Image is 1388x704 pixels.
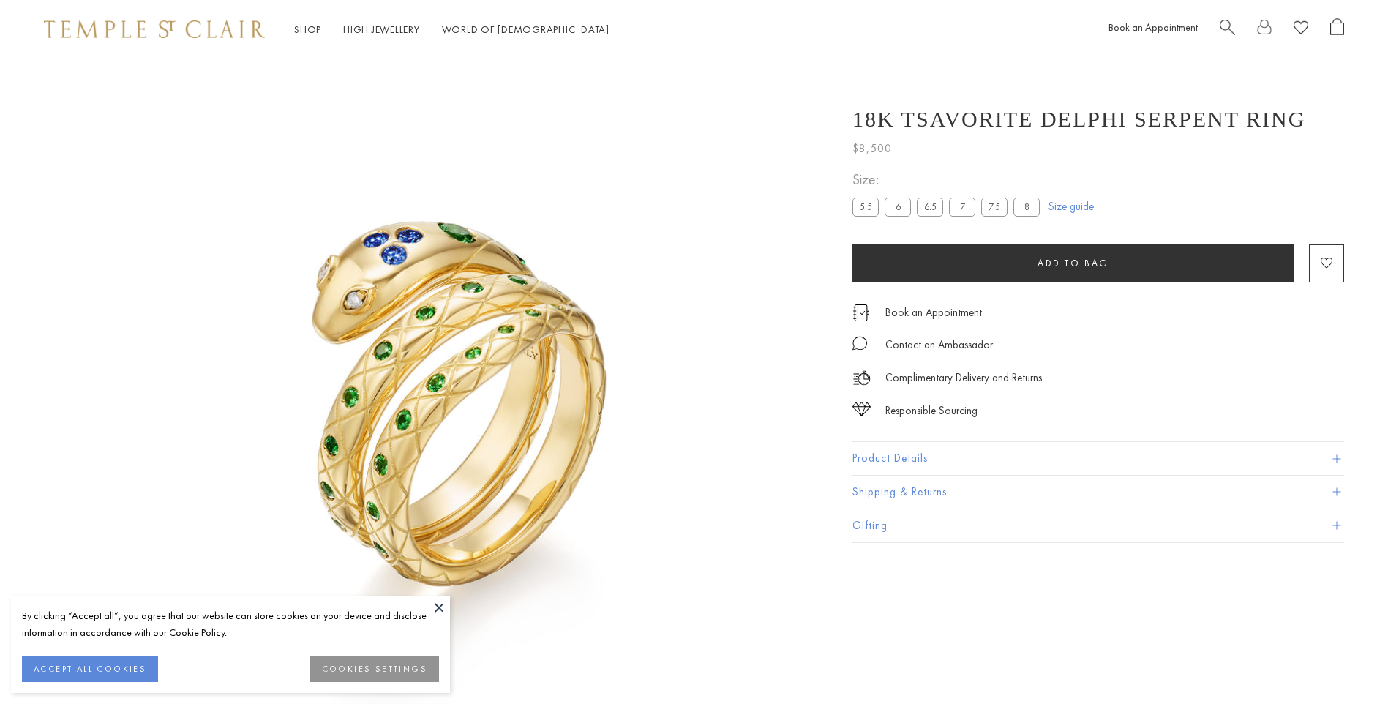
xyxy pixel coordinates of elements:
[1220,18,1235,41] a: Search
[885,402,978,420] div: Responsible Sourcing
[310,656,439,682] button: COOKIES SETTINGS
[885,198,911,216] label: 6
[44,20,265,38] img: Temple St. Clair
[917,198,943,216] label: 6.5
[1315,635,1373,689] iframe: Gorgias live chat messenger
[885,336,993,354] div: Contact an Ambassador
[885,304,982,321] a: Book an Appointment
[1038,257,1109,269] span: Add to bag
[852,139,892,158] span: $8,500
[852,369,871,387] img: icon_delivery.svg
[852,244,1294,282] button: Add to bag
[981,198,1008,216] label: 7.5
[294,20,609,39] nav: Main navigation
[1013,198,1040,216] label: 8
[852,509,1344,542] button: Gifting
[852,476,1344,509] button: Shipping & Returns
[852,107,1305,132] h1: 18K Tsavorite Delphi Serpent Ring
[852,336,867,351] img: MessageIcon-01_2.svg
[949,198,975,216] label: 7
[1330,18,1344,41] a: Open Shopping Bag
[885,369,1042,387] p: Complimentary Delivery and Returns
[852,198,879,216] label: 5.5
[1294,18,1308,41] a: View Wishlist
[22,607,439,641] div: By clicking “Accept all”, you agree that our website can store cookies on your device and disclos...
[1108,20,1198,34] a: Book an Appointment
[852,442,1344,475] button: Product Details
[852,304,870,321] img: icon_appointment.svg
[1048,199,1094,214] a: Size guide
[852,402,871,416] img: icon_sourcing.svg
[294,23,321,36] a: ShopShop
[22,656,158,682] button: ACCEPT ALL COOKIES
[343,23,420,36] a: High JewelleryHigh Jewellery
[852,168,1046,192] span: Size:
[442,23,609,36] a: World of [DEMOGRAPHIC_DATA]World of [DEMOGRAPHIC_DATA]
